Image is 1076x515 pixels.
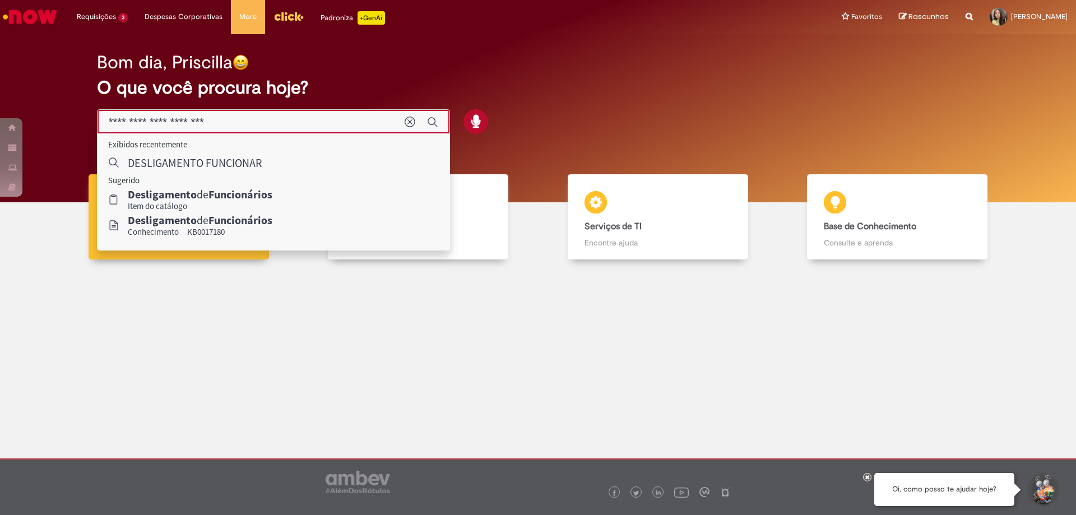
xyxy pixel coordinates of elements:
[59,174,299,260] a: Tirar dúvidas Tirar dúvidas com Lupi Assist e Gen Ai
[77,11,116,22] span: Requisições
[118,13,128,22] span: 3
[233,54,249,71] img: happy-face.png
[720,487,730,497] img: logo_footer_naosei.png
[239,11,257,22] span: More
[699,487,709,497] img: logo_footer_workplace.png
[1026,473,1059,507] button: Iniciar Conversa de Suporte
[778,174,1018,260] a: Base de Conhecimento Consulte e aprenda
[874,473,1014,506] div: Oi, como posso te ajudar hoje?
[97,78,980,98] h2: O que você procura hoje?
[97,53,233,72] h2: Bom dia, Priscilla
[908,11,949,22] span: Rascunhos
[538,174,778,260] a: Serviços de TI Encontre ajuda
[273,8,304,25] img: click_logo_yellow_360x200.png
[1011,12,1068,21] span: [PERSON_NAME]
[326,471,390,493] img: logo_footer_ambev_rotulo_gray.png
[1,6,59,28] img: ServiceNow
[585,221,642,232] b: Serviços de TI
[358,11,385,25] p: +GenAi
[145,11,222,22] span: Despesas Corporativas
[611,490,617,496] img: logo_footer_facebook.png
[321,11,385,25] div: Padroniza
[824,237,971,248] p: Consulte e aprenda
[899,12,949,22] a: Rascunhos
[585,237,731,248] p: Encontre ajuda
[824,221,916,232] b: Base de Conhecimento
[656,490,661,497] img: logo_footer_linkedin.png
[851,11,882,22] span: Favoritos
[674,485,689,499] img: logo_footer_youtube.png
[633,490,639,496] img: logo_footer_twitter.png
